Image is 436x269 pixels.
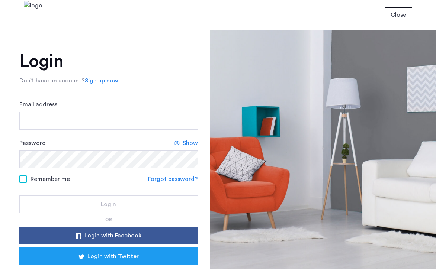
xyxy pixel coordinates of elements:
[19,52,198,70] h1: Login
[19,78,85,84] span: Don’t have an account?
[19,195,198,213] button: button
[105,217,112,222] span: or
[19,139,46,148] label: Password
[385,7,412,22] button: button
[148,175,198,184] a: Forgot password?
[19,247,198,265] button: button
[87,252,139,261] span: Login with Twitter
[84,231,141,240] span: Login with Facebook
[183,139,198,148] span: Show
[19,227,198,244] button: button
[391,10,406,19] span: Close
[24,1,42,29] img: logo
[85,76,118,85] a: Sign up now
[19,100,57,109] label: Email address
[101,200,116,209] span: Login
[31,175,70,184] span: Remember me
